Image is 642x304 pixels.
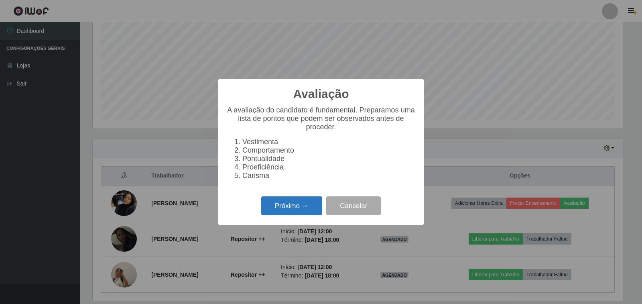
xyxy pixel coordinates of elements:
li: Carisma [242,171,416,180]
li: Proeficiência [242,163,416,171]
li: Comportamento [242,146,416,155]
p: A avaliação do candidato é fundamental. Preparamos uma lista de pontos que podem ser observados a... [226,106,416,131]
li: Vestimenta [242,138,416,146]
h2: Avaliação [293,87,349,101]
li: Pontualidade [242,155,416,163]
button: Próximo → [261,196,322,215]
button: Cancelar [326,196,381,215]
